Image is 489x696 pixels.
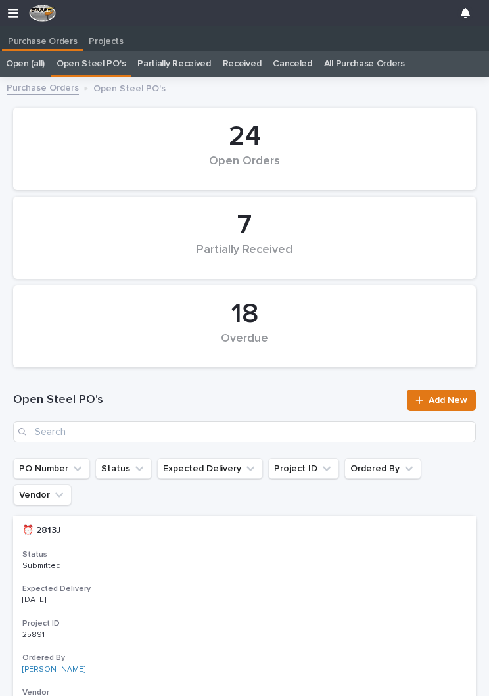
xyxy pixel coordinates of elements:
input: Search [13,421,476,442]
div: 18 [35,298,454,331]
button: Vendor [13,484,72,505]
div: Overdue [35,332,454,360]
p: Open Steel PO's [93,80,166,95]
a: Partially Received [137,51,210,77]
div: 7 [35,209,454,242]
h3: Project ID [22,618,467,629]
p: Purchase Orders [8,26,77,47]
button: Status [95,458,152,479]
a: Purchase Orders [7,80,79,95]
h3: Ordered By [22,653,467,663]
p: 25891 [22,628,47,639]
button: Ordered By [344,458,421,479]
p: Submitted [22,561,132,570]
h3: Expected Delivery [22,584,467,594]
a: Purchase Orders [2,26,83,49]
div: 24 [35,120,454,153]
a: Open Steel PO's [57,51,126,77]
a: Add New [407,390,476,411]
a: All Purchase Orders [324,51,405,77]
button: PO Number [13,458,90,479]
a: Open (all) [6,51,45,77]
button: Project ID [268,458,339,479]
a: Received [223,51,262,77]
h3: Status [22,549,467,560]
span: Add New [429,396,467,405]
img: F4NWVRlRhyjtPQOJfFs5 [29,5,57,22]
a: Canceled [273,51,312,77]
a: [PERSON_NAME] [22,665,85,674]
p: ⏰ 2813J [22,522,64,536]
button: Expected Delivery [157,458,263,479]
p: Projects [89,26,124,47]
p: [DATE] [22,595,132,605]
h1: Open Steel PO's [13,392,399,408]
a: Projects [83,26,129,51]
div: Open Orders [35,154,454,182]
div: Partially Received [35,243,454,271]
